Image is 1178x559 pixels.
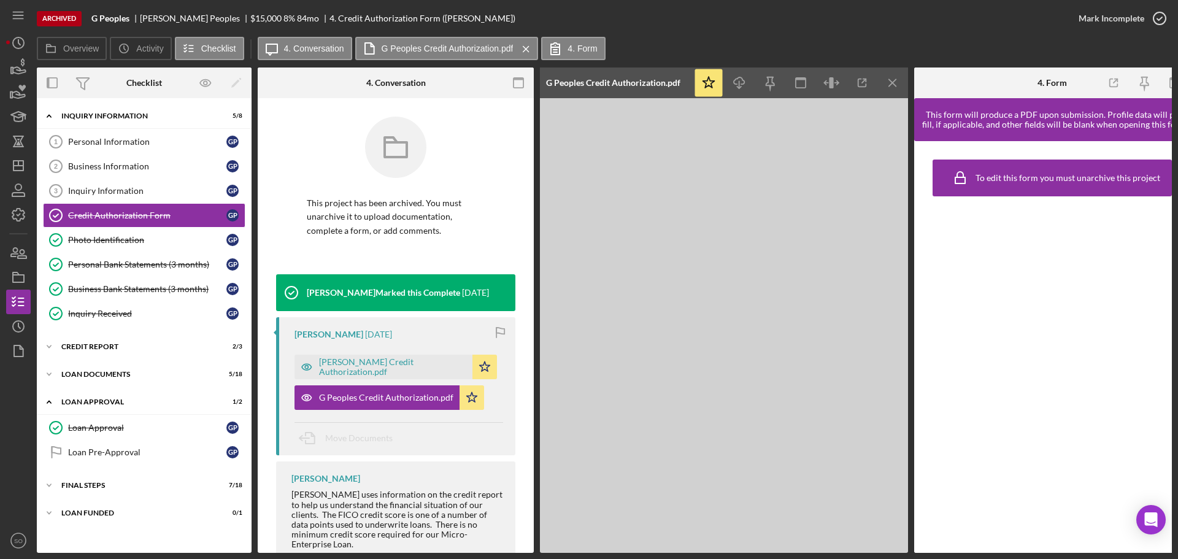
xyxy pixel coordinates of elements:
[250,13,282,23] div: $15,000
[61,398,212,406] div: Loan Approval
[43,154,245,179] a: 2Business InformationGP
[68,260,226,269] div: Personal Bank Statements (3 months)
[568,44,597,53] label: 4. Form
[61,482,212,489] div: Final Steps
[226,185,239,197] div: G P
[220,112,242,120] div: 5 / 8
[61,343,212,350] div: Credit Report
[43,440,245,465] a: Loan Pre-ApprovalGP
[220,509,242,517] div: 0 / 1
[294,385,484,410] button: G Peoples Credit Authorization.pdf
[61,509,212,517] div: Loan Funded
[68,137,226,147] div: Personal Information
[68,186,226,196] div: Inquiry Information
[43,301,245,326] a: Inquiry ReceivedGP
[291,490,503,549] div: [PERSON_NAME] uses information on the credit report to help us understand the financial situation...
[6,528,31,553] button: SO
[325,433,393,443] span: Move Documents
[355,37,539,60] button: G Peoples Credit Authorization.pdf
[291,474,360,484] div: [PERSON_NAME]
[37,37,107,60] button: Overview
[226,258,239,271] div: G P
[43,415,245,440] a: Loan ApprovalGP
[68,210,226,220] div: Credit Authorization Form
[91,13,129,23] b: G Peoples
[1037,78,1067,88] div: 4. Form
[68,161,226,171] div: Business Information
[294,330,363,339] div: [PERSON_NAME]
[1066,6,1172,31] button: Mark Incomplete
[546,78,680,88] div: G Peoples Credit Authorization.pdf
[54,163,58,170] tspan: 2
[61,112,212,120] div: Inquiry Information
[319,393,453,403] div: G Peoples Credit Authorization.pdf
[68,309,226,318] div: Inquiry Received
[43,129,245,154] a: 1Personal InformationGP
[226,160,239,172] div: G P
[283,13,295,23] div: 8 %
[226,136,239,148] div: G P
[540,98,908,553] iframe: File preview
[220,482,242,489] div: 7 / 18
[43,179,245,203] a: 3Inquiry InformationGP
[319,357,466,377] div: [PERSON_NAME] Credit Authorization.pdf
[61,371,212,378] div: Loan Documents
[68,284,226,294] div: Business Bank Statements (3 months)
[201,44,236,53] label: Checklist
[226,307,239,320] div: G P
[54,187,58,195] tspan: 3
[126,78,162,88] div: Checklist
[43,277,245,301] a: Business Bank Statements (3 months)GP
[226,422,239,434] div: G P
[307,196,485,237] p: This project has been archived. You must unarchive it to upload documentation, complete a form, o...
[226,446,239,458] div: G P
[462,288,489,298] time: 2023-05-11 19:40
[54,138,58,145] tspan: 1
[226,234,239,246] div: G P
[541,37,605,60] button: 4. Form
[68,235,226,245] div: Photo Identification
[175,37,244,60] button: Checklist
[63,44,99,53] label: Overview
[1079,6,1144,31] div: Mark Incomplete
[382,44,514,53] label: G Peoples Credit Authorization.pdf
[365,330,392,339] time: 2023-05-11 19:39
[284,44,344,53] label: 4. Conversation
[110,37,171,60] button: Activity
[37,11,82,26] div: Archived
[43,228,245,252] a: Photo IdentificationGP
[68,447,226,457] div: Loan Pre-Approval
[140,13,250,23] div: [PERSON_NAME] Peoples
[294,355,497,379] button: [PERSON_NAME] Credit Authorization.pdf
[294,423,405,453] button: Move Documents
[14,538,23,544] text: SO
[307,288,460,298] div: [PERSON_NAME] Marked this Complete
[136,44,163,53] label: Activity
[220,398,242,406] div: 1 / 2
[366,78,426,88] div: 4. Conversation
[226,209,239,222] div: G P
[43,203,245,228] a: Credit Authorization FormGP
[226,283,239,295] div: G P
[43,252,245,277] a: Personal Bank Statements (3 months)GP
[329,13,515,23] div: 4. Credit Authorization Form ([PERSON_NAME])
[1136,505,1166,534] div: Open Intercom Messenger
[220,343,242,350] div: 2 / 3
[976,173,1160,183] div: To edit this form you must unarchive this project
[220,371,242,378] div: 5 / 18
[297,13,319,23] div: 84 mo
[258,37,352,60] button: 4. Conversation
[68,423,226,433] div: Loan Approval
